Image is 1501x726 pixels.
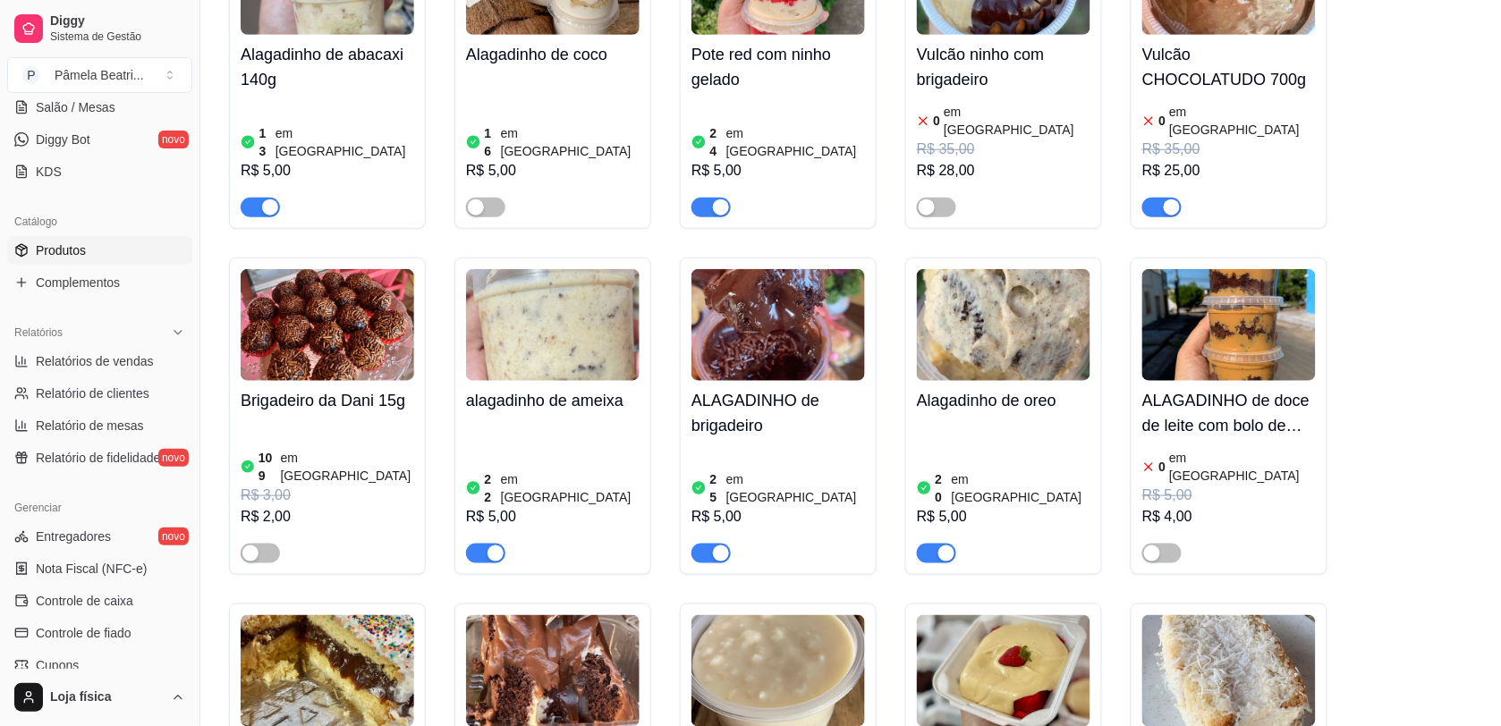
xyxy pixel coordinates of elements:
h4: Pote red com ninho gelado [691,42,865,92]
article: em [GEOGRAPHIC_DATA] [501,124,640,160]
span: P [22,66,40,84]
img: product-image [241,269,414,381]
article: em [GEOGRAPHIC_DATA] [276,124,414,160]
article: 25 [710,470,723,506]
div: Catálogo [7,207,192,236]
article: 20 [936,470,948,506]
a: KDS [7,157,192,186]
article: em [GEOGRAPHIC_DATA] [726,470,865,506]
a: Entregadoresnovo [7,522,192,551]
div: R$ 5,00 [241,160,414,181]
a: Controle de fiado [7,619,192,647]
a: Controle de caixa [7,587,192,615]
div: Gerenciar [7,494,192,522]
article: em [GEOGRAPHIC_DATA] [501,470,640,506]
div: R$ 5,00 [691,506,865,528]
span: Nota Fiscal (NFC-e) [36,560,147,578]
span: Produtos [36,241,86,259]
span: Entregadores [36,528,111,545]
article: 24 [710,124,723,160]
a: Cupons [7,651,192,680]
div: R$ 5,00 [466,506,640,528]
h4: alagadinho de ameixa [466,388,640,413]
h4: Vulcão CHOCOLATUDO 700g [1142,42,1316,92]
article: 16 [485,124,497,160]
article: em [GEOGRAPHIC_DATA] [281,449,414,485]
article: em [GEOGRAPHIC_DATA] [1169,449,1316,485]
div: R$ 5,00 [1142,485,1316,506]
article: em [GEOGRAPHIC_DATA] [726,124,865,160]
article: 0 [934,112,941,130]
a: Relatório de mesas [7,411,192,440]
div: R$ 35,00 [917,139,1090,160]
span: Relatório de clientes [36,384,149,402]
a: Relatório de fidelidadenovo [7,443,192,472]
a: Relatórios de vendas [7,347,192,376]
button: Select a team [7,57,192,93]
span: Cupons [36,656,79,674]
img: product-image [466,269,640,381]
span: Sistema de Gestão [50,30,185,44]
span: Relatórios de vendas [36,352,154,370]
a: DiggySistema de Gestão [7,7,192,50]
button: Loja física [7,676,192,719]
article: 0 [1159,112,1166,130]
h4: ALAGADINHO de brigadeiro [691,388,865,438]
div: R$ 25,00 [1142,160,1316,181]
div: R$ 2,00 [241,506,414,528]
article: 109 [259,449,277,485]
span: KDS [36,163,62,181]
img: product-image [691,269,865,381]
h4: Brigadeiro da Dani 15g [241,388,414,413]
h4: Alagadinho de oreo [917,388,1090,413]
h4: Vulcão ninho com brigadeiro [917,42,1090,92]
span: Salão / Mesas [36,98,115,116]
div: R$ 5,00 [917,506,1090,528]
article: em [GEOGRAPHIC_DATA] [1169,103,1316,139]
div: R$ 4,00 [1142,506,1316,528]
div: R$ 5,00 [691,160,865,181]
h4: Alagadinho de coco [466,42,640,67]
img: product-image [917,269,1090,381]
article: 13 [259,124,272,160]
img: product-image [1142,269,1316,381]
span: Diggy Bot [36,131,90,148]
article: 22 [485,470,497,506]
span: Complementos [36,274,120,291]
article: em [GEOGRAPHIC_DATA] [944,103,1090,139]
div: R$ 5,00 [466,160,640,181]
span: Loja física [50,689,164,705]
a: Relatório de clientes [7,379,192,408]
div: Pâmela Beatri ... [55,66,144,84]
article: 0 [1159,458,1166,476]
span: Diggy [50,13,185,30]
a: Salão / Mesas [7,93,192,122]
span: Relatório de mesas [36,417,144,435]
h4: Alagadinho de abacaxi 140g [241,42,414,92]
span: Controle de caixa [36,592,133,610]
a: Diggy Botnovo [7,125,192,154]
div: R$ 28,00 [917,160,1090,181]
span: Relatório de fidelidade [36,449,160,467]
a: Nota Fiscal (NFC-e) [7,554,192,583]
div: R$ 35,00 [1142,139,1316,160]
div: R$ 3,00 [241,485,414,506]
a: Produtos [7,236,192,265]
article: em [GEOGRAPHIC_DATA] [952,470,1090,506]
span: Relatórios [14,325,63,340]
span: Controle de fiado [36,624,131,642]
a: Complementos [7,268,192,297]
h4: ALAGADINHO de doce de leite com bolo de cacau [1142,388,1316,438]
